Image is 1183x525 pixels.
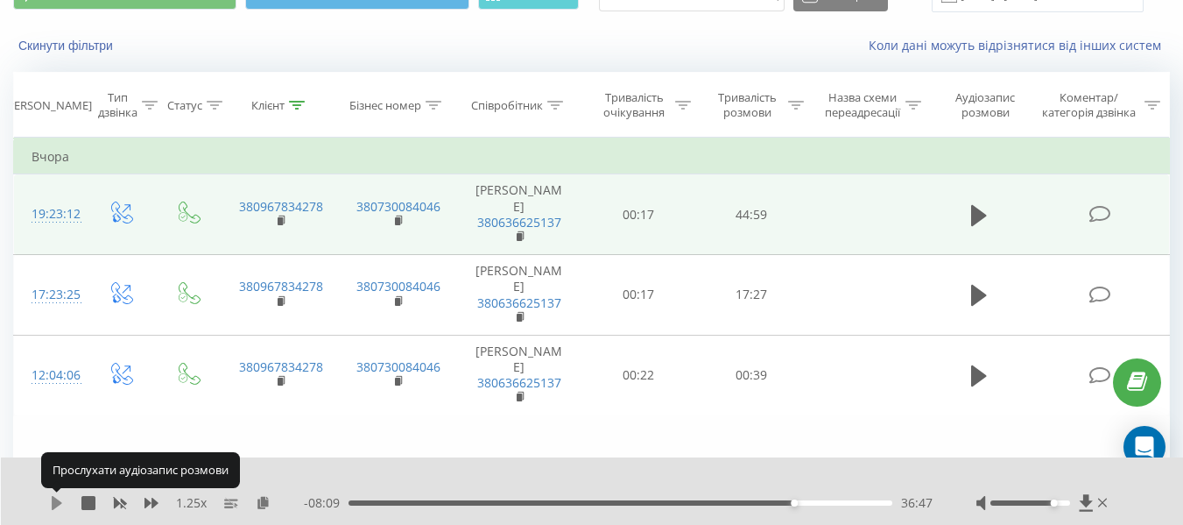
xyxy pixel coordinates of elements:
[14,139,1170,174] td: Вчора
[582,174,695,255] td: 00:17
[711,90,784,120] div: Тривалість розмови
[32,197,68,231] div: 19:23:12
[167,98,202,113] div: Статус
[239,278,323,294] a: 380967834278
[98,90,137,120] div: Тип дзвінка
[869,37,1170,53] a: Коли дані можуть відрізнятися вiд інших систем
[941,90,1030,120] div: Аудіозапис розмови
[456,335,582,415] td: [PERSON_NAME]
[13,38,122,53] button: Скинути фільтри
[598,90,671,120] div: Тривалість очікування
[582,335,695,415] td: 00:22
[824,90,901,120] div: Назва схеми переадресації
[695,174,808,255] td: 44:59
[41,452,240,487] div: Прослухати аудіозапис розмови
[356,198,440,215] a: 380730084046
[582,255,695,336] td: 00:17
[356,358,440,375] a: 380730084046
[1050,500,1057,507] div: Accessibility label
[251,98,285,113] div: Клієнт
[239,358,323,375] a: 380967834278
[4,98,92,113] div: [PERSON_NAME]
[695,335,808,415] td: 00:39
[477,294,561,311] a: 380636625137
[477,374,561,391] a: 380636625137
[1123,426,1165,468] div: Open Intercom Messenger
[456,174,582,255] td: [PERSON_NAME]
[32,278,68,312] div: 17:23:25
[349,98,421,113] div: Бізнес номер
[176,494,207,512] span: 1.25 x
[791,500,798,507] div: Accessibility label
[239,198,323,215] a: 380967834278
[456,255,582,336] td: [PERSON_NAME]
[695,255,808,336] td: 17:27
[32,358,68,393] div: 12:04:06
[471,98,543,113] div: Співробітник
[1038,90,1140,120] div: Коментар/категорія дзвінка
[304,494,349,512] span: - 08:09
[356,278,440,294] a: 380730084046
[477,214,561,231] a: 380636625137
[901,494,933,512] span: 36:47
